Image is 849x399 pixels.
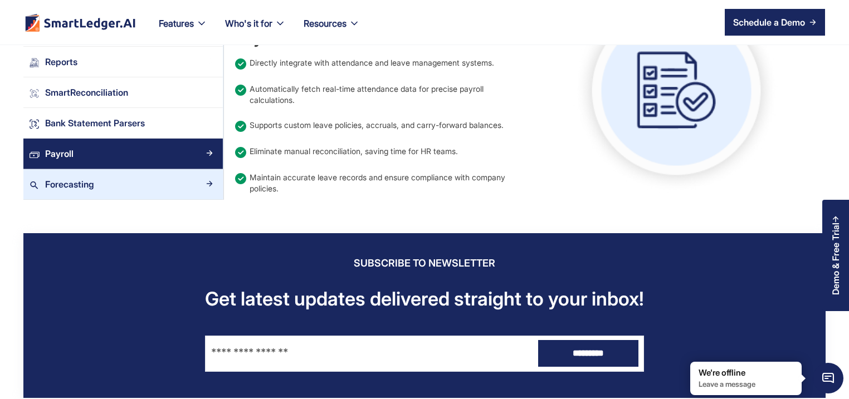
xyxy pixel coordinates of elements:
[23,108,223,139] a: Bank Statement ParsersArrow Right Blue
[725,9,825,36] a: Schedule a Demo
[809,19,816,26] img: arrow right icon
[699,380,793,389] p: Leave a message
[45,115,145,130] div: Bank Statement Parsers
[23,77,223,108] a: SmartReconciliationArrow Right Blue
[206,58,213,65] img: Arrow Right Blue
[150,16,216,45] div: Features
[23,139,223,169] a: PayrollArrow Right Blue
[45,85,128,100] div: SmartReconciliation
[250,57,494,68] div: Directly integrate with attendance and leave management systems.
[206,88,213,95] img: Arrow Right Blue
[354,255,495,271] div: SUBSCRIBE TO NEWSLETTER
[23,47,223,77] a: ReportsArrow Right Blue
[45,176,94,191] div: Forecasting
[813,363,843,393] span: Chat Widget
[206,180,213,187] img: Arrow Right Blue
[250,83,529,106] div: Automatically fetch real-time attendance data for precise payroll calculations.
[733,16,805,29] div: Schedule a Demo
[216,16,295,45] div: Who's it for
[23,169,223,200] a: ForecastingArrow Right Blue
[225,16,272,31] div: Who's it for
[45,54,77,69] div: Reports
[250,146,458,157] div: Eliminate manual reconciliation, saving time for HR teams.
[206,119,213,126] img: Arrow Right Blue
[205,287,644,311] h2: Get latest updates delivered straight to your inbox!
[24,13,136,32] img: footer logo
[159,16,194,31] div: Features
[699,367,793,378] div: We're offline
[304,16,347,31] div: Resources
[24,13,136,32] a: home
[250,120,504,131] div: Supports custom leave policies, accruals, and carry-forward balances.
[206,150,213,156] img: Arrow Right Blue
[295,16,369,45] div: Resources
[831,223,841,295] div: Demo & Free Trial
[250,172,529,194] div: Maintain accurate leave records and ensure compliance with company policies.
[45,146,74,161] div: Payroll
[205,336,644,376] form: Email Form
